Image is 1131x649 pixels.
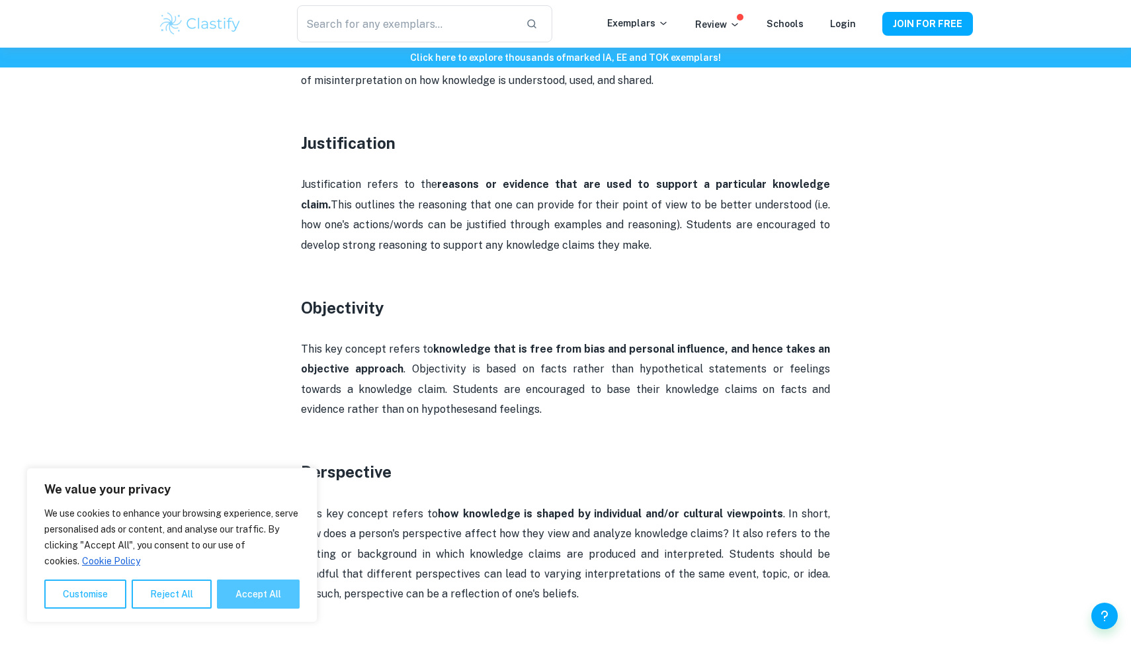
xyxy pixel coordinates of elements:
p: Justification refers to the This outlines the reasoning that one can provide for their point of v... [301,175,830,255]
h3: Justification [301,131,830,155]
p: Exemplars [607,16,669,30]
p: This key concept refers to . Objectivity is based on facts rather than hypothetical statements or... [301,339,830,420]
p: This key concept refers to . In short, how does a person's perspective affect how they view and a... [301,504,830,605]
h6: Click here to explore thousands of marked IA, EE and TOK exemplars ! [3,50,1128,65]
strong: knowledge that is free from bias and personal influence, and hence takes an objective approach [301,343,830,375]
h3: Perspective [301,460,830,484]
button: Customise [44,580,126,609]
h3: Objectivity [301,296,830,320]
button: Accept All [217,580,300,609]
strong: how knowledge is shaped by individual and/or cultural viewpoints [438,507,783,520]
a: Cookie Policy [81,555,141,567]
p: Review [695,17,740,32]
strong: reasons or evidence that are used to support a particular knowledge claim. [301,178,830,210]
button: Help and Feedback [1091,603,1118,629]
button: JOIN FOR FREE [882,12,973,36]
a: Schools [767,19,804,29]
button: Reject All [132,580,212,609]
div: We value your privacy [26,468,317,623]
input: Search for any exemplars... [297,5,515,42]
span: and feelings. [479,403,542,415]
a: Login [830,19,856,29]
img: Clastify logo [158,11,242,37]
p: We value your privacy [44,482,300,498]
p: We use cookies to enhance your browsing experience, serve personalised ads or content, and analys... [44,505,300,569]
